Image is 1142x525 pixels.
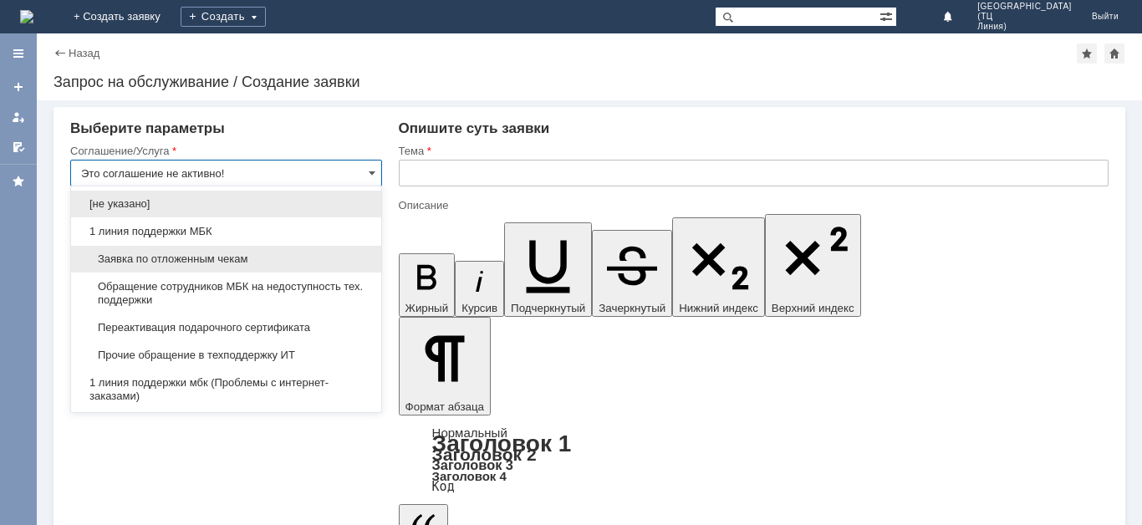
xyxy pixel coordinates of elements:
a: Заголовок 4 [432,469,507,483]
a: Код [432,479,455,494]
a: Мои согласования [5,134,32,161]
span: 1 линия поддержки мбк (Проблемы с интернет-заказами) [81,376,371,403]
button: Жирный [399,253,456,317]
img: logo [20,10,33,23]
span: (ТЦ [977,12,1072,22]
span: [GEOGRAPHIC_DATA] [977,2,1072,12]
a: Заголовок 1 [432,431,572,456]
span: Обращение сотрудников МБК на недоступность тех. поддержки [81,280,371,307]
button: Нижний индекс [672,217,765,317]
button: Курсив [455,261,504,317]
a: Заголовок 3 [432,457,513,472]
a: Назад [69,47,99,59]
button: Зачеркнутый [592,230,672,317]
span: Опишите суть заявки [399,120,550,136]
span: Линия) [977,22,1072,32]
a: Создать заявку [5,74,32,100]
div: Формат абзаца [399,427,1109,492]
span: Расширенный поиск [879,8,896,23]
span: Формат абзаца [405,400,484,413]
span: Курсив [461,302,497,314]
div: Сделать домашней страницей [1104,43,1124,64]
a: Нормальный [432,426,507,440]
span: Прочие обращение в техподдержку ИТ [81,349,371,362]
a: Заголовок 2 [432,445,537,464]
button: Формат абзаца [399,317,491,415]
button: Верхний индекс [765,214,861,317]
span: Зачеркнутый [599,302,665,314]
span: [не указано] [81,197,371,211]
div: Соглашение/Услуга [70,145,379,156]
button: Подчеркнутый [504,222,592,317]
div: Тема [399,145,1105,156]
span: Жирный [405,302,449,314]
div: Описание [399,200,1105,211]
span: Верхний индекс [772,302,854,314]
a: Перейти на домашнюю страницу [20,10,33,23]
div: Создать [181,7,266,27]
div: Добавить в избранное [1077,43,1097,64]
span: Нижний индекс [679,302,758,314]
a: Мои заявки [5,104,32,130]
div: Запрос на обслуживание / Создание заявки [54,74,1125,90]
span: Переактивация подарочного сертификата [81,321,371,334]
span: Подчеркнутый [511,302,585,314]
span: Выберите параметры [70,120,225,136]
span: 1 линия поддержки МБК [81,225,371,238]
span: Заявка по отложенным чекам [81,252,371,266]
